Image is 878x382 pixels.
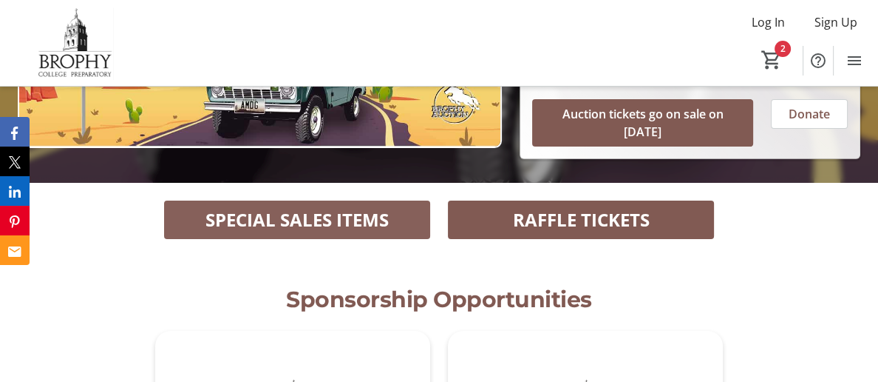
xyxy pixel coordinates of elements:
button: RAFFLE TICKETS [448,201,714,239]
span: Donate [789,105,830,123]
span: Sign Up [814,13,857,31]
button: Log In [740,10,797,34]
img: Brophy College Preparatory 's Logo [9,6,140,80]
span: Sponsorship Opportunities [286,286,592,313]
button: Cart [758,47,785,73]
span: SPECIAL SALES ITEMS [205,207,389,233]
button: Menu [840,46,869,76]
span: Log In [752,13,785,31]
button: Sign Up [803,10,869,34]
button: Donate [771,99,848,129]
button: Auction tickets go on sale on [DATE] [532,99,753,147]
span: Auction tickets go on sale on [DATE] [550,105,735,141]
span: RAFFLE TICKETS [513,207,650,233]
button: SPECIAL SALES ITEMS [164,201,430,239]
button: Help [803,46,833,76]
